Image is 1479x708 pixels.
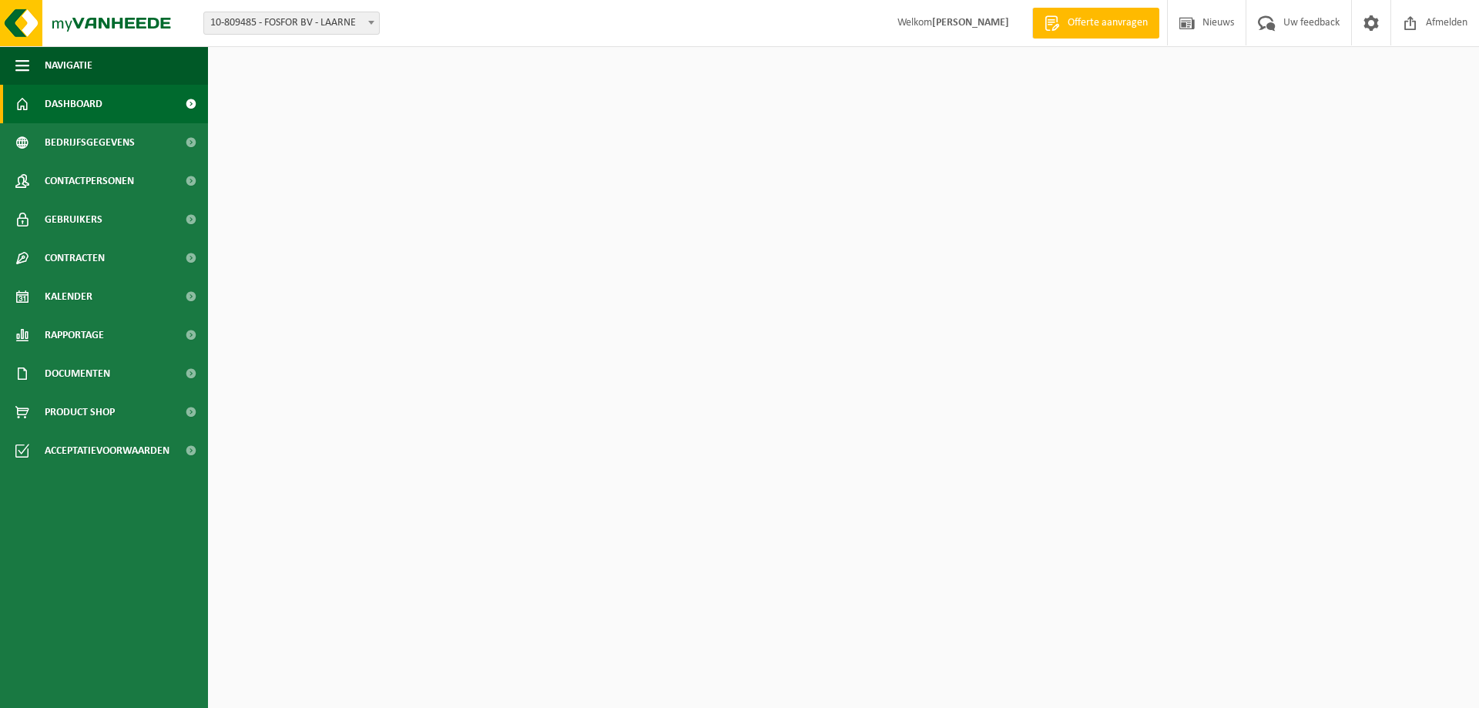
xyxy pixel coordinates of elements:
span: Contracten [45,239,105,277]
span: Offerte aanvragen [1064,15,1152,31]
span: Dashboard [45,85,102,123]
span: Product Shop [45,393,115,431]
span: Rapportage [45,316,104,354]
span: Navigatie [45,46,92,85]
span: 10-809485 - FOSFOR BV - LAARNE [203,12,380,35]
span: Documenten [45,354,110,393]
span: Bedrijfsgegevens [45,123,135,162]
span: 10-809485 - FOSFOR BV - LAARNE [204,12,379,34]
span: Acceptatievoorwaarden [45,431,169,470]
strong: [PERSON_NAME] [932,17,1009,29]
span: Contactpersonen [45,162,134,200]
span: Gebruikers [45,200,102,239]
a: Offerte aanvragen [1032,8,1159,39]
span: Kalender [45,277,92,316]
